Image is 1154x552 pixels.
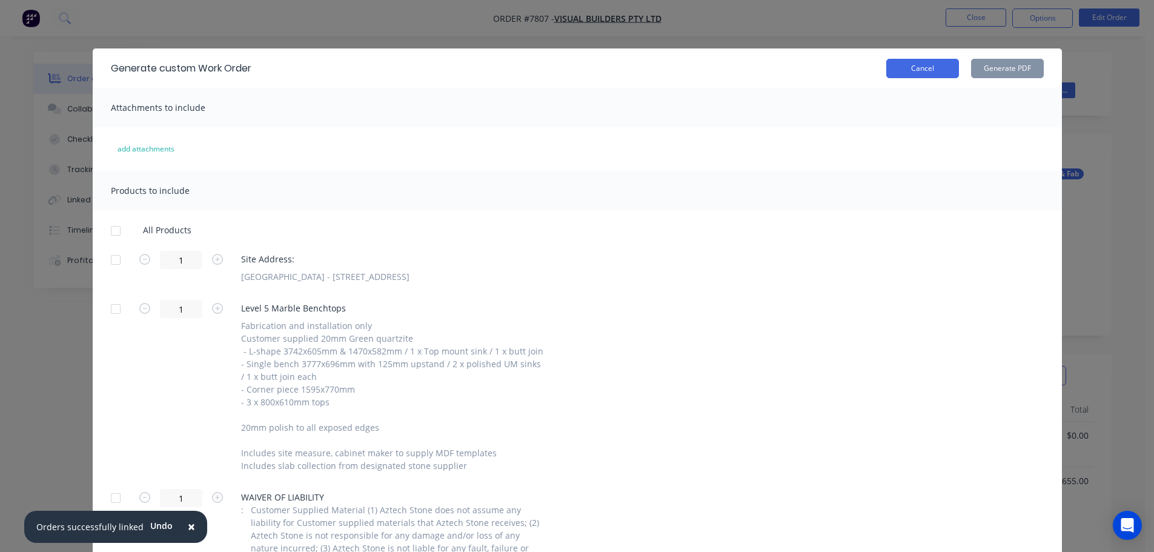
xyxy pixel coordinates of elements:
[971,59,1044,78] button: Generate PDF
[111,61,251,76] div: Generate custom Work Order
[241,253,410,265] span: Site Address:
[111,185,190,196] span: Products to include
[176,513,207,542] button: Close
[143,224,199,236] span: All Products
[1113,511,1142,540] div: Open Intercom Messenger
[241,319,544,472] div: Fabrication and installation only Customer supplied 20mm Green quartzite - L-shape 3742x605mm & 1...
[188,518,195,535] span: ×
[111,102,205,113] span: Attachments to include
[886,59,959,78] button: Cancel
[144,517,179,535] button: Undo
[241,270,410,283] div: [GEOGRAPHIC_DATA] - [STREET_ADDRESS]
[36,520,144,533] div: Orders successfully linked
[105,139,187,159] button: add attachments
[241,491,544,504] span: WAIVER OF LIABILITY
[241,302,544,314] span: Level 5 Marble Benchtops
